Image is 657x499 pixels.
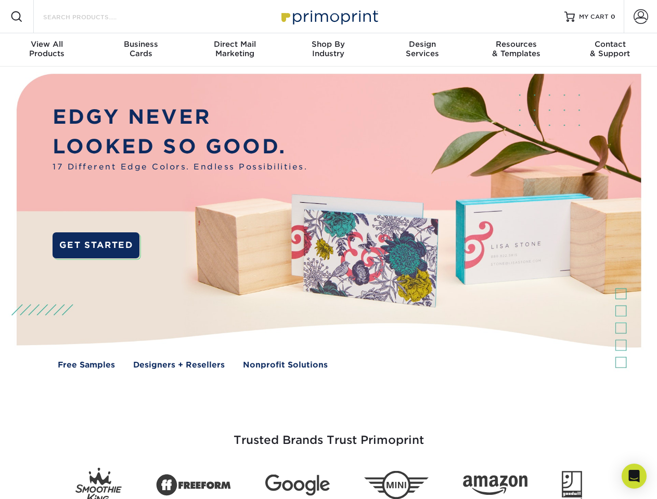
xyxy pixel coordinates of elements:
span: Design [376,40,469,49]
p: LOOKED SO GOOD. [53,132,307,162]
img: Amazon [463,476,527,495]
a: Resources& Templates [469,33,563,67]
div: Open Intercom Messenger [622,464,647,489]
a: Designers + Resellers [133,359,225,371]
span: 17 Different Edge Colors. Endless Possibilities. [53,161,307,173]
div: Industry [281,40,375,58]
span: Shop By [281,40,375,49]
a: Free Samples [58,359,115,371]
div: Cards [94,40,187,58]
a: Direct MailMarketing [188,33,281,67]
div: Marketing [188,40,281,58]
span: Direct Mail [188,40,281,49]
input: SEARCH PRODUCTS..... [42,10,144,23]
div: & Support [563,40,657,58]
p: EDGY NEVER [53,102,307,132]
span: Resources [469,40,563,49]
a: Shop ByIndustry [281,33,375,67]
img: Primoprint [277,5,381,28]
a: DesignServices [376,33,469,67]
span: Business [94,40,187,49]
span: Contact [563,40,657,49]
div: & Templates [469,40,563,58]
a: Contact& Support [563,33,657,67]
h3: Trusted Brands Trust Primoprint [24,409,633,459]
div: Services [376,40,469,58]
span: 0 [611,13,615,20]
img: Goodwill [562,471,582,499]
img: Google [265,475,330,496]
span: MY CART [579,12,609,21]
a: Nonprofit Solutions [243,359,328,371]
a: BusinessCards [94,33,187,67]
a: GET STARTED [53,232,139,258]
